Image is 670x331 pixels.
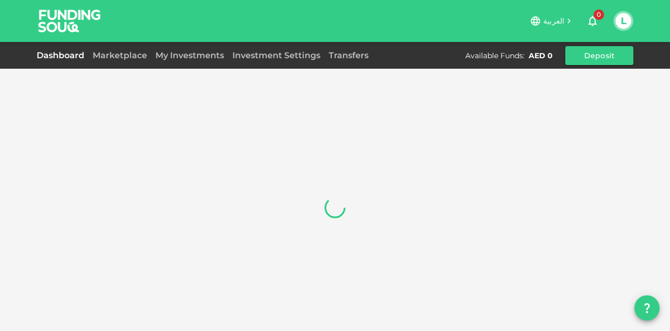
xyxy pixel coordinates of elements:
[582,10,603,31] button: 0
[151,50,228,60] a: My Investments
[616,13,631,29] button: L
[634,295,660,321] button: question
[543,16,564,26] span: العربية
[228,50,325,60] a: Investment Settings
[465,50,524,61] div: Available Funds :
[565,46,633,65] button: Deposit
[529,50,553,61] div: AED 0
[88,50,151,60] a: Marketplace
[37,50,88,60] a: Dashboard
[594,9,604,20] span: 0
[325,50,373,60] a: Transfers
